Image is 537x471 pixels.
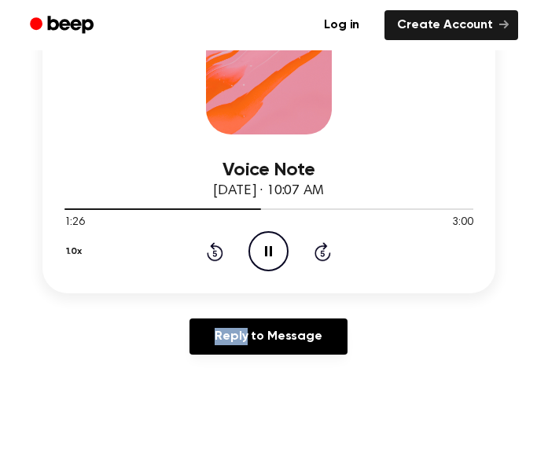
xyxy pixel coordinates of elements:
span: 1:26 [64,215,85,231]
a: Beep [19,10,108,41]
span: [DATE] · 10:07 AM [213,184,323,198]
span: 3:00 [452,215,473,231]
h3: Voice Note [64,160,473,181]
a: Create Account [384,10,518,40]
a: Log in [308,7,375,43]
button: 1.0x [64,238,88,265]
a: Reply to Message [189,318,347,355]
